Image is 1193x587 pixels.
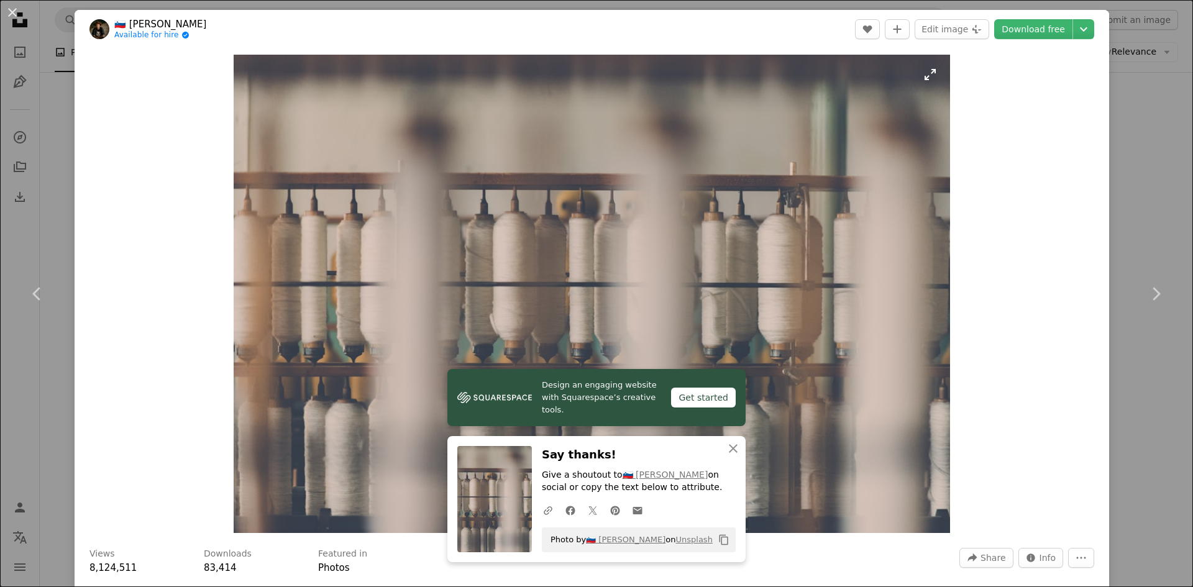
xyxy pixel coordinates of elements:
h3: Featured in [318,548,367,560]
button: Add to Collection [885,19,910,39]
img: photography of white treadle on brown wooden rack [234,55,951,533]
img: Go to 🇸🇮 Janko Ferlič's profile [89,19,109,39]
span: Share [980,548,1005,567]
button: Share this image [959,548,1013,568]
div: Get started [671,388,736,407]
a: Download free [994,19,1072,39]
a: Design an engaging website with Squarespace’s creative tools.Get started [447,369,746,426]
h3: Downloads [204,548,252,560]
img: file-1606177908946-d1eed1cbe4f5image [457,388,532,407]
span: 83,414 [204,562,237,573]
span: Info [1040,548,1056,567]
span: Design an engaging website with Squarespace’s creative tools. [542,379,661,416]
button: Stats about this image [1018,548,1064,568]
span: Photo by on [544,530,713,550]
a: Share on Facebook [559,498,582,522]
p: Give a shoutout to on social or copy the text below to attribute. [542,469,736,494]
a: 🇸🇮 [PERSON_NAME] [114,18,206,30]
h3: Views [89,548,115,560]
button: Zoom in on this image [234,55,951,533]
button: Like [855,19,880,39]
button: Choose download size [1073,19,1094,39]
a: Share over email [626,498,649,522]
a: 🇸🇮 [PERSON_NAME] [623,470,708,480]
button: More Actions [1068,548,1094,568]
a: Share on Pinterest [604,498,626,522]
a: Share on Twitter [582,498,604,522]
button: Edit image [915,19,989,39]
button: Copy to clipboard [713,529,734,550]
a: Next [1118,234,1193,353]
a: Photos [318,562,350,573]
a: Available for hire [114,30,206,40]
h3: Say thanks! [542,446,736,464]
span: 8,124,511 [89,562,137,573]
a: Unsplash [676,535,713,544]
a: 🇸🇮 [PERSON_NAME] [586,535,665,544]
